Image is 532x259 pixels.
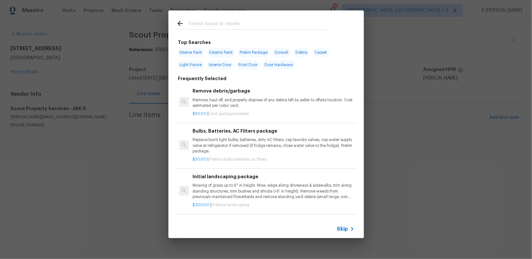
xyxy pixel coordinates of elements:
[294,48,309,57] span: Debris
[193,137,354,154] p: Replace burnt light bulbs, batteries, dirty AC filters, cap laundry valves, cap water supply valv...
[209,112,249,116] span: Yard garbage present
[337,226,348,232] span: Skip
[207,60,234,69] span: Interior Door
[193,157,354,162] p: |
[193,173,354,180] h6: Initial landscaping package
[193,157,207,161] span: $50.00
[237,60,260,69] span: Front Door
[178,48,204,57] span: Interior Paint
[178,39,211,46] h6: Top Searches
[263,60,295,69] span: Door Hardware
[238,48,270,57] span: Prelim Package
[193,127,354,135] h6: Bulbs, Batteries, AC Filters package
[193,112,207,116] span: $50.00
[209,157,267,161] span: Prelims bulbs batteries ac filters
[193,203,209,207] span: $300.00
[193,97,354,108] p: Remove, haul off, and properly dispose of any debris left by seller to offsite location. Cost est...
[313,48,329,57] span: Carpet
[178,75,227,82] h6: Frequently Selected
[193,183,354,199] p: Mowing of grass up to 6" in height. Mow, edge along driveways & sidewalks, trim along standing st...
[193,87,354,94] h6: Remove debris/garbage
[189,20,327,29] input: Search issues or repairs
[193,202,354,208] p: |
[208,48,235,57] span: Exterior Paint
[178,60,204,69] span: Light Fixture
[193,111,354,117] p: |
[212,203,249,207] span: Prelims landscaping
[193,219,354,226] h6: Remove window treatments
[273,48,291,57] span: Drywall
